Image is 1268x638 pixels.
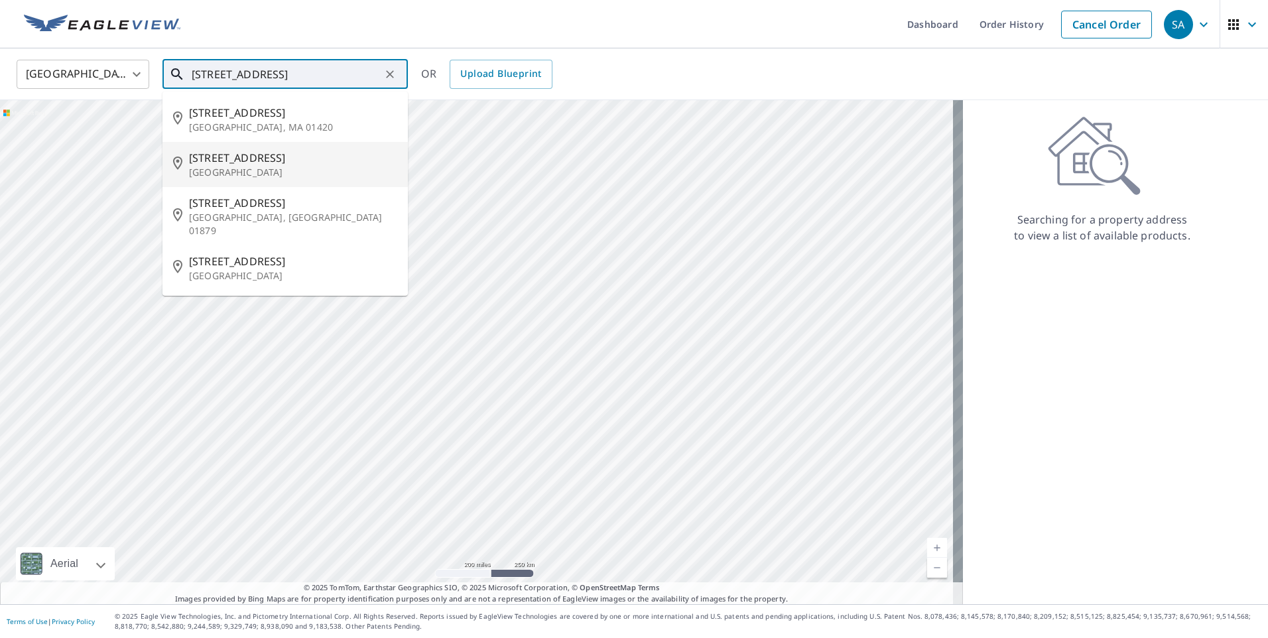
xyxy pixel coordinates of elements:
span: [STREET_ADDRESS] [189,105,397,121]
p: [GEOGRAPHIC_DATA], MA 01420 [189,121,397,134]
p: | [7,617,95,625]
a: Current Level 5, Zoom Out [927,558,947,578]
a: Upload Blueprint [450,60,552,89]
a: Privacy Policy [52,617,95,626]
span: [STREET_ADDRESS] [189,150,397,166]
p: [GEOGRAPHIC_DATA], [GEOGRAPHIC_DATA] 01879 [189,211,397,237]
button: Clear [381,65,399,84]
div: Aerial [46,547,82,580]
div: SA [1164,10,1193,39]
span: Upload Blueprint [460,66,541,82]
img: EV Logo [24,15,180,34]
a: Terms [638,582,660,592]
p: [GEOGRAPHIC_DATA] [189,269,397,283]
span: [STREET_ADDRESS] [189,253,397,269]
p: © 2025 Eagle View Technologies, Inc. and Pictometry International Corp. All Rights Reserved. Repo... [115,611,1261,631]
p: Searching for a property address to view a list of available products. [1013,212,1191,243]
a: OpenStreetMap [580,582,635,592]
div: OR [421,60,552,89]
a: Cancel Order [1061,11,1152,38]
span: [STREET_ADDRESS] [189,195,397,211]
div: [GEOGRAPHIC_DATA] [17,56,149,93]
p: [GEOGRAPHIC_DATA] [189,166,397,179]
a: Terms of Use [7,617,48,626]
span: © 2025 TomTom, Earthstar Geographics SIO, © 2025 Microsoft Corporation, © [304,582,660,594]
div: Aerial [16,547,115,580]
a: Current Level 5, Zoom In [927,538,947,558]
input: Search by address or latitude-longitude [192,56,381,93]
